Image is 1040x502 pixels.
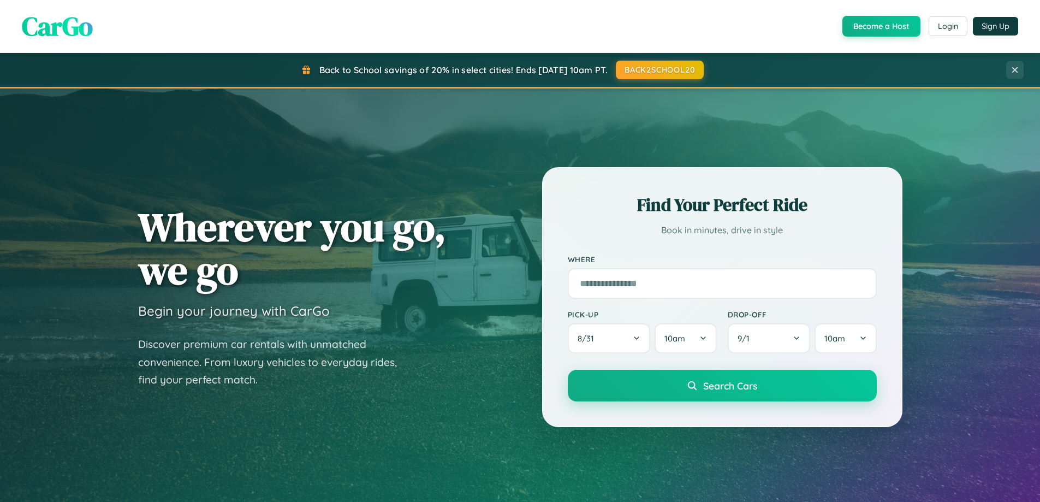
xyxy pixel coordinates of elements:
span: 8 / 31 [578,333,599,344]
span: 10am [824,333,845,344]
p: Book in minutes, drive in style [568,222,877,238]
h2: Find Your Perfect Ride [568,193,877,217]
label: Pick-up [568,310,717,319]
button: Search Cars [568,370,877,401]
label: Where [568,255,877,264]
span: CarGo [22,8,93,44]
span: Back to School savings of 20% in select cities! Ends [DATE] 10am PT. [319,64,608,75]
button: Sign Up [973,17,1018,36]
label: Drop-off [728,310,877,319]
button: BACK2SCHOOL20 [616,61,704,79]
button: Login [929,16,967,36]
button: 10am [655,323,716,353]
h1: Wherever you go, we go [138,205,446,292]
button: 8/31 [568,323,651,353]
button: Become a Host [842,16,920,37]
p: Discover premium car rentals with unmatched convenience. From luxury vehicles to everyday rides, ... [138,335,411,389]
h3: Begin your journey with CarGo [138,303,330,319]
span: 10am [664,333,685,344]
span: Search Cars [703,380,757,392]
button: 9/1 [728,323,811,353]
button: 10am [815,323,876,353]
span: 9 / 1 [738,333,755,344]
